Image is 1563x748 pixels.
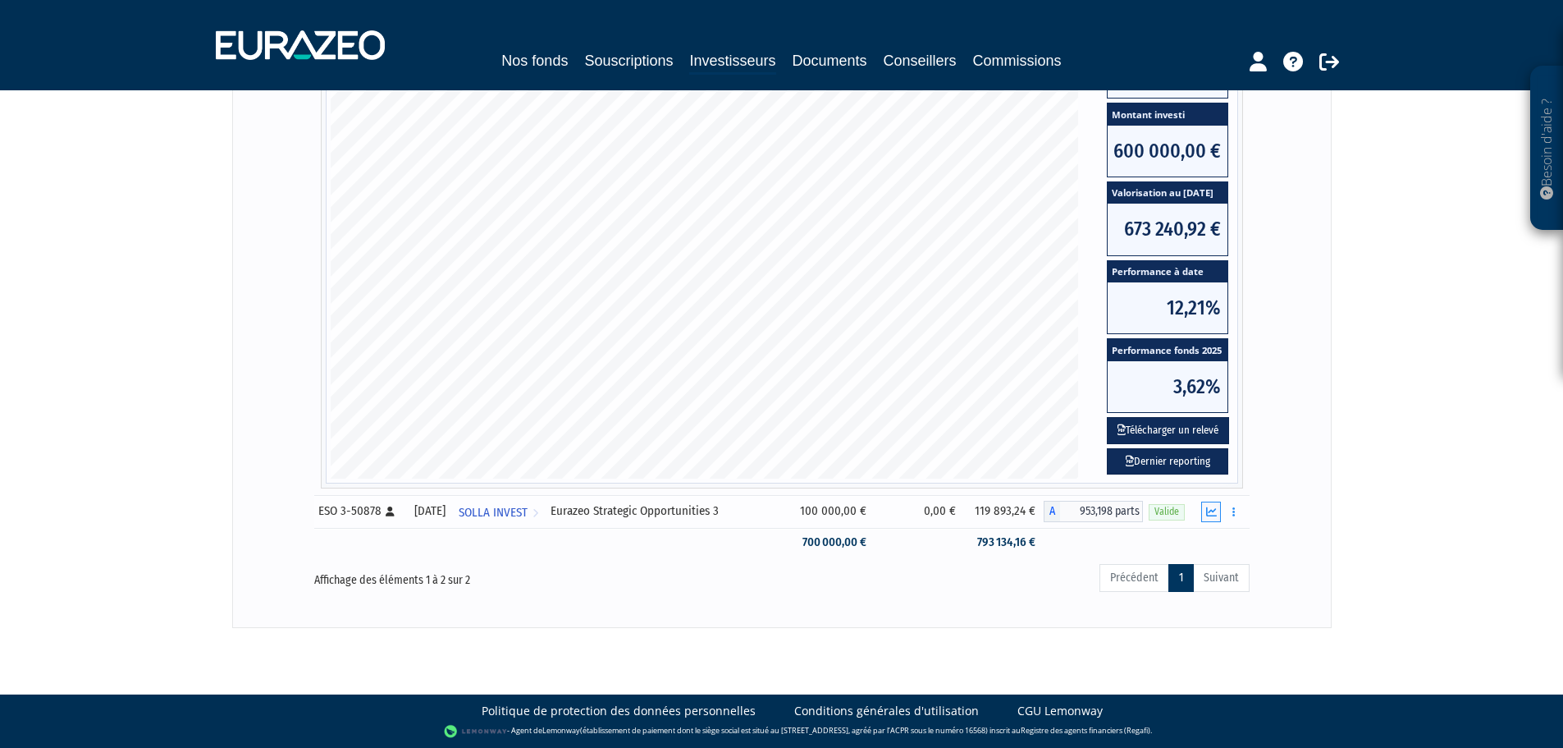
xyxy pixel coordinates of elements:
[16,723,1547,740] div: - Agent de (établissement de paiement dont le siège social est situé au [STREET_ADDRESS], agréé p...
[1044,501,1060,522] span: A
[386,507,395,516] i: [Français] Personne physique
[794,703,979,719] a: Conditions générales d'utilisation
[1149,504,1185,520] span: Valide
[1108,261,1227,283] span: Performance à date
[532,498,538,528] i: Voir l'investisseur
[459,498,528,528] span: SOLLA INVEST
[1107,417,1229,444] button: Télécharger un relevé
[1168,564,1194,592] a: 1
[1108,182,1227,204] span: Valorisation au [DATE]
[1538,75,1556,223] p: Besoin d'aide ?
[501,49,568,72] a: Nos fonds
[964,495,1044,528] td: 119 893,24 €
[216,30,385,60] img: 1732889491-logotype_eurazeo_blanc_rvb.png
[1017,703,1103,719] a: CGU Lemonway
[542,725,580,736] a: Lemonway
[1108,339,1227,361] span: Performance fonds 2025
[444,723,507,740] img: logo-lemonway.png
[584,49,673,72] a: Souscriptions
[1060,501,1143,522] span: 953,198 parts
[482,703,756,719] a: Politique de protection des données personnelles
[790,495,875,528] td: 100 000,00 €
[790,528,875,557] td: 700 000,00 €
[1108,204,1227,255] span: 673 240,92 €
[1108,126,1227,177] span: 600 000,00 €
[689,49,775,75] a: Investisseurs
[1107,448,1228,475] a: Dernier reporting
[875,495,964,528] td: 0,00 €
[1044,501,1143,522] div: A - Eurazeo Strategic Opportunities 3
[414,502,447,520] div: [DATE]
[1108,103,1227,126] span: Montant investi
[318,502,402,520] div: ESO 3-50878
[1021,725,1150,736] a: Registre des agents financiers (Regafi)
[884,49,957,72] a: Conseillers
[793,49,867,72] a: Documents
[551,502,784,520] div: Eurazeo Strategic Opportunities 3
[314,562,690,589] div: Affichage des éléments 1 à 2 sur 2
[973,49,1062,72] a: Commissions
[1108,282,1227,333] span: 12,21%
[1108,361,1227,412] span: 3,62%
[452,495,544,528] a: SOLLA INVEST
[964,528,1044,557] td: 793 134,16 €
